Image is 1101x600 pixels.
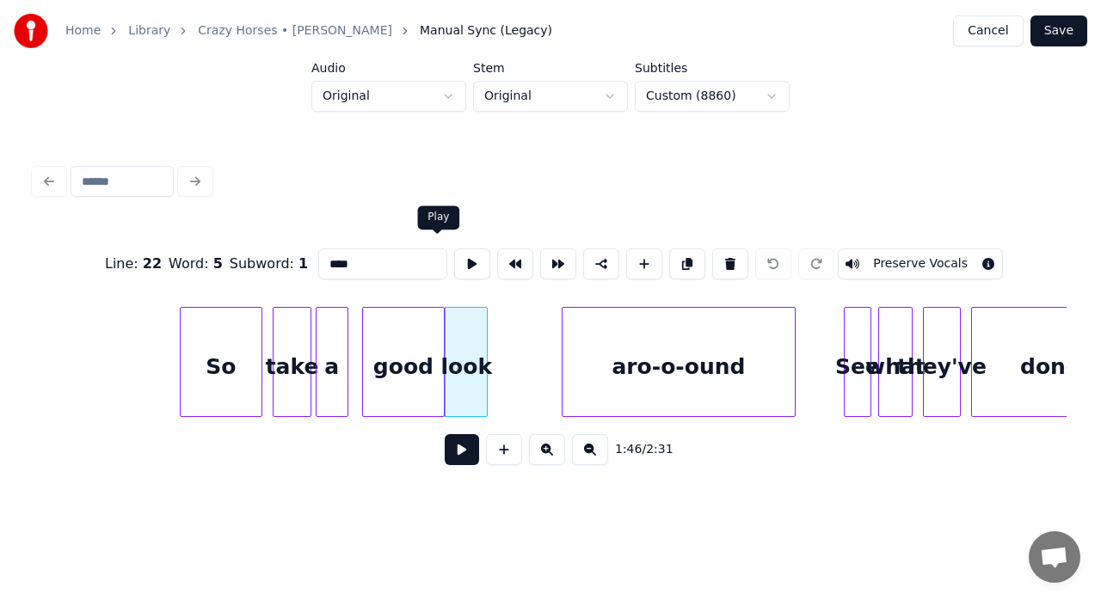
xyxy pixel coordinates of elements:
[838,248,1003,279] button: Toggle
[311,62,466,74] label: Audio
[105,254,162,274] div: Line :
[420,22,552,40] span: Manual Sync (Legacy)
[128,22,170,40] a: Library
[615,441,642,458] span: 1:46
[169,254,223,274] div: Word :
[65,22,101,40] a: Home
[14,14,48,48] img: youka
[953,15,1023,46] button: Cancel
[198,22,392,40] a: Crazy Horses • [PERSON_NAME]
[143,255,162,272] span: 22
[213,255,223,272] span: 5
[646,441,673,458] span: 2:31
[615,441,656,458] div: /
[635,62,790,74] label: Subtitles
[427,211,449,224] div: Play
[1029,531,1080,583] div: Open chat
[230,254,308,274] div: Subword :
[1030,15,1087,46] button: Save
[65,22,552,40] nav: breadcrumb
[298,255,308,272] span: 1
[473,62,628,74] label: Stem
